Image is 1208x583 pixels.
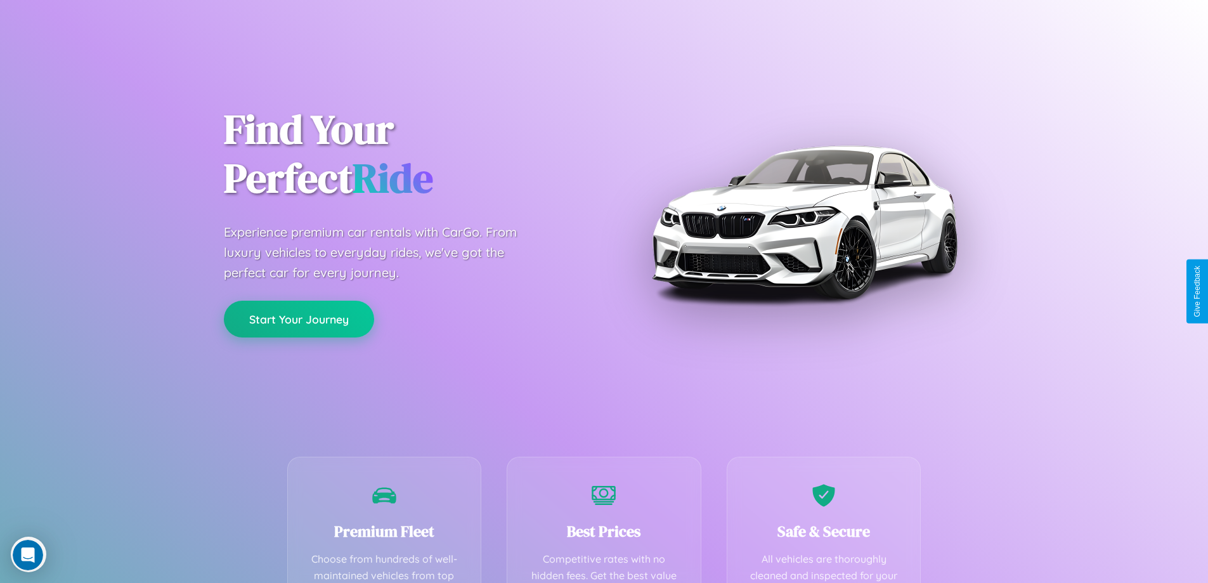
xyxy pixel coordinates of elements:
div: Give Feedback [1193,266,1202,317]
p: Experience premium car rentals with CarGo. From luxury vehicles to everyday rides, we've got the ... [224,222,541,283]
iframe: Intercom live chat discovery launcher [11,537,46,572]
button: Start Your Journey [224,301,374,337]
span: Ride [353,150,433,206]
h3: Best Prices [526,521,682,542]
iframe: Intercom live chat [13,540,43,570]
h3: Safe & Secure [746,521,902,542]
h3: Premium Fleet [307,521,462,542]
img: Premium BMW car rental vehicle [646,63,963,381]
h1: Find Your Perfect [224,105,585,203]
